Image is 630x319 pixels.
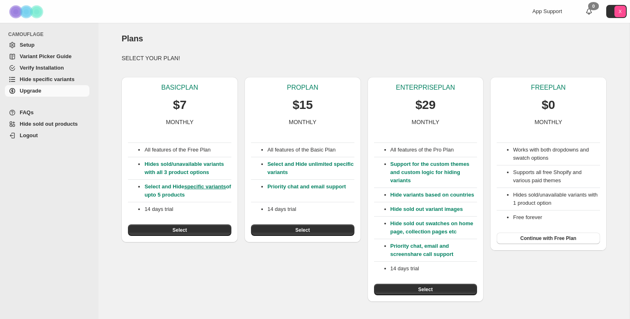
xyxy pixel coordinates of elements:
[144,183,231,199] p: Select and Hide of upto 5 products
[295,227,310,233] span: Select
[5,74,89,85] a: Hide specific variants
[415,97,436,113] p: $29
[541,97,555,113] p: $0
[513,146,600,162] li: Works with both dropdowns and swatch options
[172,227,187,233] span: Select
[588,2,599,10] div: 0
[390,242,477,258] p: Priority chat, email and screenshare call support
[7,0,48,23] img: Camouflage
[374,284,477,295] button: Select
[20,132,38,138] span: Logout
[144,146,231,154] p: All features of the Free Plan
[585,7,593,16] a: 0
[531,84,566,92] p: FREE PLAN
[20,53,71,59] span: Variant Picker Guide
[267,183,354,199] p: Priority chat and email support
[497,233,600,244] button: Continue with Free Plan
[390,160,477,185] p: Support for the custom themes and custom logic for hiding variants
[128,224,231,236] button: Select
[513,213,600,222] li: Free forever
[606,5,627,18] button: Avatar with initials X
[20,76,75,82] span: Hide specific variants
[5,118,89,130] a: Hide sold out products
[121,54,606,62] p: SELECT YOUR PLAN!
[184,183,226,190] a: specific variants
[5,51,89,62] a: Variant Picker Guide
[5,130,89,141] a: Logout
[532,8,562,14] span: App Support
[267,160,354,176] p: Select and Hide unlimited specific variants
[267,205,354,213] p: 14 days trial
[144,160,231,176] p: Hides sold/unavailable variants with all 3 product options
[161,84,198,92] p: BASIC PLAN
[390,219,477,236] p: Hide sold out swatches on home page, collection pages etc
[144,205,231,213] p: 14 days trial
[614,6,626,17] span: Avatar with initials X
[619,9,622,14] text: X
[5,62,89,74] a: Verify Installation
[390,146,477,154] p: All features of the Pro Plan
[292,97,313,113] p: $15
[390,265,477,273] p: 14 days trial
[5,85,89,97] a: Upgrade
[396,84,455,92] p: ENTERPRISE PLAN
[412,118,439,126] p: MONTHLY
[20,65,64,71] span: Verify Installation
[20,121,78,127] span: Hide sold out products
[418,286,433,293] span: Select
[513,168,600,185] li: Supports all free Shopify and various paid themes
[390,191,477,199] p: Hide variants based on countries
[513,191,600,207] li: Hides sold/unavailable variants with 1 product option
[289,118,316,126] p: MONTHLY
[390,205,477,213] p: Hide sold out variant images
[5,39,89,51] a: Setup
[8,31,93,38] span: CAMOUFLAGE
[20,88,41,94] span: Upgrade
[287,84,318,92] p: PRO PLAN
[534,118,562,126] p: MONTHLY
[520,235,577,242] span: Continue with Free Plan
[251,224,354,236] button: Select
[166,118,193,126] p: MONTHLY
[20,109,34,115] span: FAQs
[173,97,187,113] p: $7
[20,42,34,48] span: Setup
[267,146,354,154] p: All features of the Basic Plan
[5,107,89,118] a: FAQs
[121,34,143,43] span: Plans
